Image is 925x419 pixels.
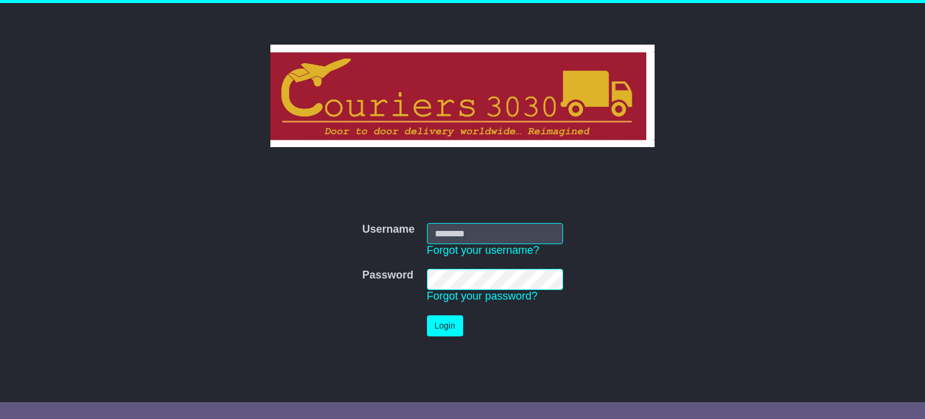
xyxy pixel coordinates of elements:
[427,315,463,336] button: Login
[270,45,655,147] img: Couriers 3030
[362,269,413,282] label: Password
[362,223,414,236] label: Username
[427,244,540,256] a: Forgot your username?
[427,290,538,302] a: Forgot your password?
